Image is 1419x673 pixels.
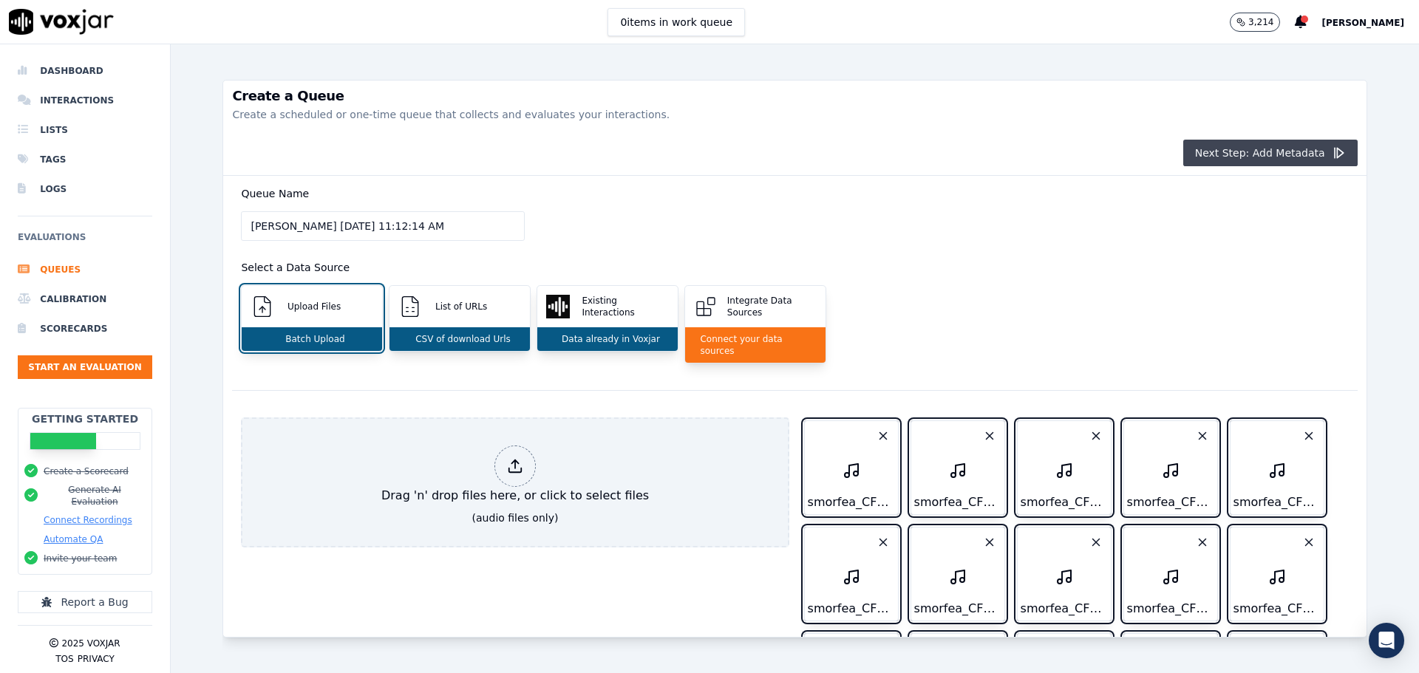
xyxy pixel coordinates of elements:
button: Start an Evaluation [18,355,152,379]
label: Select a Data Source [241,262,350,273]
button: Connect Recordings [44,514,132,526]
button: Automate QA [44,533,103,545]
img: Existing Interactions [546,295,570,318]
a: Tags [18,145,152,174]
button: smorfea_CFCFN_[DATE]-152645_0439613440_1755501998.12082.wav [1230,420,1324,515]
button: smorfea_CFCFN_[DATE]-154823_0402270553_1755496094.10518.wav [1123,527,1218,621]
a: Dashboard [18,56,152,86]
button: smorfea_CFCFN_[DATE]-145423_0400186210_1755492847.975.wav [1123,420,1218,515]
p: Upload Files [282,301,341,312]
button: smorfea_CFCFN_[DATE]-145120_0438646785_1755492669.9694.wav [1017,420,1112,515]
div: smorfea_CFCFN_[DATE]-144235_0409357489_1755492141.9505.wav [805,491,898,514]
div: smorfea_CFCFN_[DATE]-152645_0439613440_1755501998.12082.wav [1231,491,1324,514]
button: smorfea_CFCFN_[DATE]-155204_0427105930_1755496311.10551.wav [1230,527,1324,621]
p: Create a scheduled or one-time queue that collects and evaluates your interactions. [232,107,1357,122]
p: Batch Upload [279,333,344,345]
button: 3,214 [1230,13,1295,32]
div: (audio files only) [472,510,559,525]
button: Generate AI Evaluation [44,484,146,508]
a: Calibration [18,284,152,314]
h6: Evaluations [18,228,152,255]
p: List of URLs [429,301,487,312]
p: Integrate Data Sources [721,295,817,318]
button: smorfea_CFCFN_[DATE]-154535_0439315125_1755495931.10485.wav [1017,527,1112,621]
div: smorfea_CFCFN_[DATE]-154823_0402270553_1755496094.10518.wav [1124,597,1217,621]
div: smorfea_CFCFN_[DATE]-145423_0400186210_1755492847.975.wav [1124,491,1217,514]
div: smorfea_CFCFN_[DATE]-154535_0439315125_1755495931.10485.wav [1018,597,1111,621]
button: smorfea_CFCFN_[DATE]-153903_0498471120_1755495534.10393.wav [804,527,899,621]
div: smorfea_CFCFN_[DATE]-154149_0481850773_1755495702.10442.wav [911,597,1004,621]
button: smorfea_CFCFN_[DATE]-144726_0416114800_1755492435.9597.wav [911,420,1005,515]
button: TOS [55,653,73,665]
button: Drag 'n' drop files here, or click to select files (audio files only) [241,417,789,547]
p: Connect your data sources [694,333,817,357]
p: Data already in Voxjar [556,333,660,345]
div: Open Intercom Messenger [1369,623,1404,658]
div: Drag 'n' drop files here, or click to select files [375,440,655,510]
span: [PERSON_NAME] [1321,18,1404,28]
a: Interactions [18,86,152,115]
div: smorfea_CFCFN_[DATE]-155204_0427105930_1755496311.10551.wav [1231,597,1324,621]
button: Privacy [78,653,115,665]
div: smorfea_CFCFN_[DATE]-145120_0438646785_1755492669.9694.wav [1018,491,1111,514]
input: Enter Queue Name [241,211,525,241]
p: 2025 Voxjar [61,638,120,649]
label: Queue Name [241,188,309,199]
div: smorfea_CFCFN_[DATE]-153903_0498471120_1755495534.10393.wav [805,597,898,621]
button: smorfea_CFCFN_[DATE]-144235_0409357489_1755492141.9505.wav [804,420,899,515]
p: Existing Interactions [576,295,669,318]
img: voxjar logo [9,9,114,35]
p: CSV of download Urls [409,333,511,345]
h2: Getting Started [32,411,138,426]
div: smorfea_CFCFN_[DATE]-144726_0416114800_1755492435.9597.wav [911,491,1004,514]
h3: Create a Queue [232,89,1357,103]
a: Queues [18,255,152,284]
a: Scorecards [18,314,152,344]
button: 0items in work queue [608,8,745,36]
button: [PERSON_NAME] [1321,13,1419,31]
a: Logs [18,174,152,204]
button: Create a Scorecard [44,465,129,477]
a: Lists [18,115,152,145]
button: smorfea_CFCFN_[DATE]-154149_0481850773_1755495702.10442.wav [911,527,1005,621]
button: 3,214 [1230,13,1280,32]
button: Next Step: Add Metadata [1183,140,1358,166]
button: Report a Bug [18,591,152,613]
button: Invite your team [44,553,117,564]
p: 3,214 [1248,16,1273,28]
